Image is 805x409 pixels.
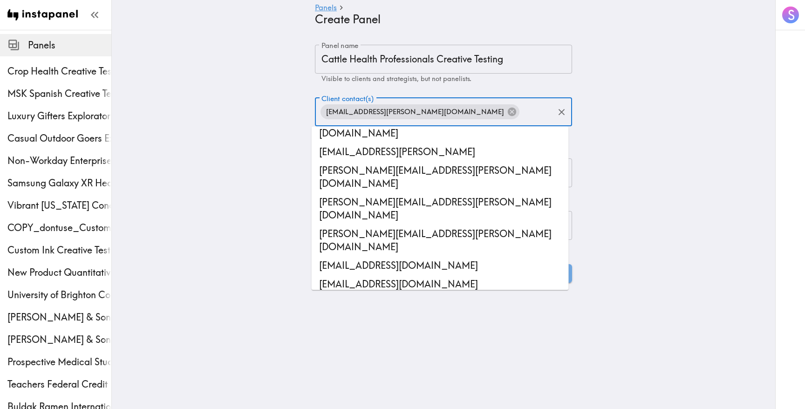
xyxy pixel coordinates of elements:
[7,132,111,145] span: Casual Outdoor Goers Exploratory
[788,7,795,23] span: S
[7,333,111,346] div: Edward & Sons Integrated Options
[315,13,565,26] h4: Create Panel
[7,199,111,212] span: Vibrant [US_STATE] Concept Testing
[7,244,111,257] span: Custom Ink Creative Testing Phase 2
[312,225,569,257] li: [PERSON_NAME][EMAIL_ADDRESS][PERSON_NAME][DOMAIN_NAME]
[7,177,111,190] span: Samsung Galaxy XR Headset Quickturn Exploratory
[312,257,569,275] li: [EMAIL_ADDRESS][DOMAIN_NAME]
[781,6,800,24] button: S
[321,75,471,83] span: Visible to clients and strategists, but not panelists.
[315,4,337,13] a: Panels
[7,288,111,301] span: University of Brighton Concept Testing
[7,378,111,391] span: Teachers Federal Credit Union Members With Business Banking Elsewhere Exploratory
[7,266,111,279] span: New Product Quantitative Exploratory
[312,143,569,162] li: [EMAIL_ADDRESS][PERSON_NAME]
[312,275,569,294] li: [EMAIL_ADDRESS][DOMAIN_NAME]
[7,65,111,78] span: Crop Health Creative Testing
[312,111,569,143] li: [PERSON_NAME][EMAIL_ADDRESS][PERSON_NAME][DOMAIN_NAME]
[312,193,569,225] li: [PERSON_NAME][EMAIL_ADDRESS][PERSON_NAME][DOMAIN_NAME]
[7,333,111,346] span: [PERSON_NAME] & Sons Integrated Options
[321,105,510,119] span: [EMAIL_ADDRESS][PERSON_NAME][DOMAIN_NAME]
[7,199,111,212] div: Vibrant Arizona Concept Testing
[321,41,359,51] label: Panel name
[7,311,111,324] span: [PERSON_NAME] & Sons Instagram Recruit
[7,87,111,100] span: MSK Spanish Creative Testing
[7,311,111,324] div: Edward & Sons Instagram Recruit
[28,39,111,52] span: Panels
[321,94,374,104] label: Client contact(s)
[7,355,111,368] span: Prospective Medical Students Concept Testing: Part 2
[312,162,569,193] li: [PERSON_NAME][EMAIL_ADDRESS][PERSON_NAME][DOMAIN_NAME]
[554,105,569,119] button: Clear
[7,109,111,123] span: Luxury Gifters Exploratory
[7,221,111,234] span: COPY_dontuse_Custom Ink Creative Testing Phase 2
[321,104,519,119] div: [EMAIL_ADDRESS][PERSON_NAME][DOMAIN_NAME]
[7,154,111,167] span: Non-Workday Enterprise Solution Decision Maker Exploratory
